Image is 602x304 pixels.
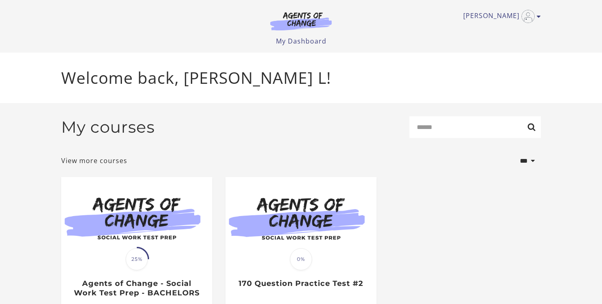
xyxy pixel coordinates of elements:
p: Welcome back, [PERSON_NAME] L! [61,66,541,90]
img: Agents of Change Logo [262,12,340,30]
h3: 170 Question Practice Test #2 [234,279,368,288]
span: 0% [290,248,312,270]
a: Toggle menu [463,10,537,23]
h3: Agents of Change - Social Work Test Prep - BACHELORS [70,279,203,297]
span: 25% [126,248,148,270]
h2: My courses [61,117,155,137]
a: My Dashboard [276,37,326,46]
a: View more courses [61,156,127,166]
